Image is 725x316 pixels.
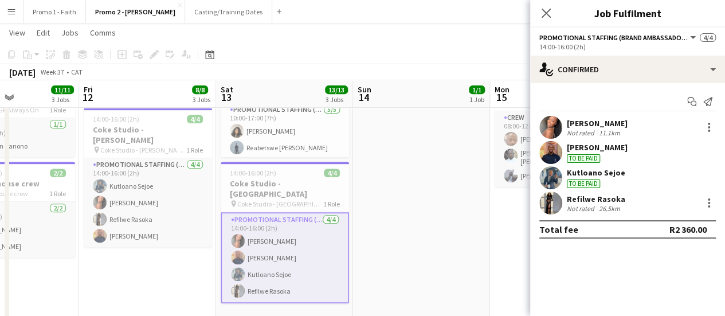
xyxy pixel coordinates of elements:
button: Promo 2 - [PERSON_NAME] [86,1,185,23]
span: Promotional Staffing (Brand Ambassadors) [539,33,688,42]
span: 14:00-16:00 (2h) [93,115,139,123]
button: Promotional Staffing (Brand Ambassadors) [539,33,697,42]
h3: Coke Studio - [GEOGRAPHIC_DATA] [221,178,349,199]
div: 3 Jobs [193,95,210,104]
div: Refilwe Rasoka [567,194,625,204]
span: 1 Role [49,189,66,198]
div: Not rated [567,204,597,213]
app-job-card: 14:00-16:00 (2h)4/4Coke Studio - [PERSON_NAME] Coke Studio - [PERSON_NAME]1 RolePromotional Staff... [84,108,212,247]
div: Not rated [567,128,597,137]
div: 3 Jobs [326,95,347,104]
span: 4/4 [324,169,340,177]
span: Mon [495,84,510,95]
span: 12 [82,91,93,104]
div: 1 Job [469,95,484,104]
span: 14:00-16:00 (2h) [230,169,276,177]
button: Promo 1 - Faith [23,1,86,23]
app-card-role: Promotional Staffing (Brand Ambassadors)4/414:00-16:00 (2h)Kutloano Sejoe[PERSON_NAME]Refilwe Ras... [84,158,212,247]
span: Sat [221,84,233,95]
span: Sun [358,84,371,95]
a: Jobs [57,25,83,40]
div: 26.5km [597,204,622,213]
div: To be paid [567,180,600,188]
h3: Coke Studio - [PERSON_NAME] [84,124,212,145]
span: 4/4 [700,33,716,42]
span: Coke Studio - [GEOGRAPHIC_DATA] [237,200,323,208]
span: View [9,28,25,38]
span: 1 Role [323,200,340,208]
div: Kutloano Sejoe [567,167,625,178]
span: Edit [37,28,50,38]
div: [PERSON_NAME] [567,118,628,128]
a: View [5,25,30,40]
div: R2 360.00 [669,224,707,235]
div: Confirmed [530,56,725,83]
span: Jobs [61,28,79,38]
div: 3 Jobs [52,95,73,104]
span: 2/2 [50,169,66,177]
span: 8/8 [192,85,208,94]
span: 4/4 [187,115,203,123]
span: 1/1 [469,85,485,94]
span: 13 [219,91,233,104]
span: 1 Role [49,106,66,114]
h3: Job Fulfilment [530,6,725,21]
app-job-card: 08:00-12:00 (4h)3/3Tik Tok - We Work Rosebank Tik Tok - We Work Rosebank1 RoleCrew3/308:00-12:00 ... [495,71,623,187]
div: [PERSON_NAME] [567,142,628,153]
span: 14 [356,91,371,104]
div: [DATE] [9,67,36,78]
app-card-role: Crew3/308:00-12:00 (4h)[PERSON_NAME][PERSON_NAME] [PERSON_NAME][PERSON_NAME] [495,111,623,187]
span: Week 37 [38,68,66,76]
div: 14:00-16:00 (2h) [539,42,716,51]
button: Casting/Training Dates [185,1,272,23]
span: Coke Studio - [PERSON_NAME] [100,146,186,154]
app-job-card: 14:00-16:00 (2h)4/4Coke Studio - [GEOGRAPHIC_DATA] Coke Studio - [GEOGRAPHIC_DATA]1 RolePromotion... [221,162,349,303]
span: 11/11 [51,85,74,94]
div: 11.1km [597,128,622,137]
span: 13/13 [325,85,348,94]
app-card-role: Promotional Staffing (Brand Ambassadors)5/510:00-17:00 (7h)[PERSON_NAME]Reabetswe [PERSON_NAME] [221,103,349,209]
span: 1 Role [186,146,203,154]
span: Fri [84,84,93,95]
div: Total fee [539,224,578,235]
app-card-role: Promotional Staffing (Brand Ambassadors)4/414:00-16:00 (2h)[PERSON_NAME][PERSON_NAME]Kutloano Sej... [221,212,349,303]
a: Comms [85,25,120,40]
div: CAT [71,68,83,76]
span: Comms [90,28,116,38]
div: To be paid [567,154,600,163]
span: 15 [493,91,510,104]
a: Edit [32,25,54,40]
